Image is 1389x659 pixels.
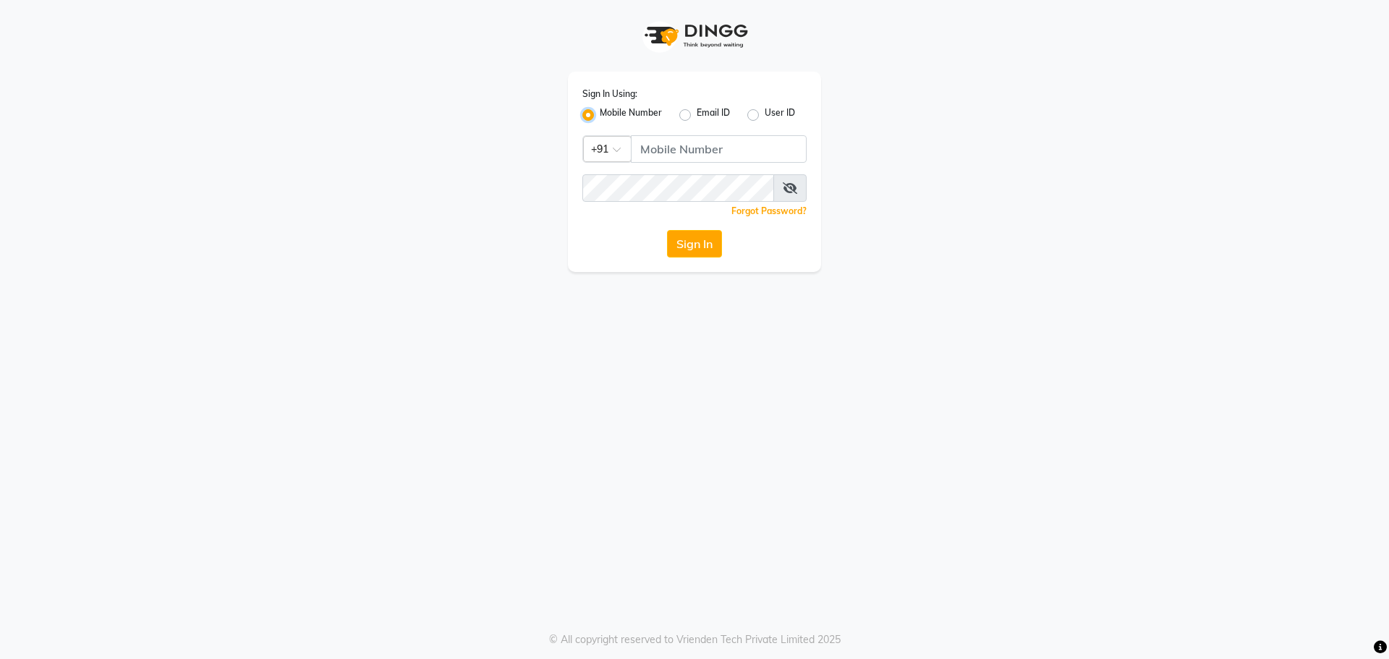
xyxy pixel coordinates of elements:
input: Username [631,135,807,163]
label: User ID [765,106,795,124]
img: logo1.svg [637,14,752,57]
input: Username [582,174,774,202]
label: Mobile Number [600,106,662,124]
button: Sign In [667,230,722,258]
label: Sign In Using: [582,88,637,101]
label: Email ID [697,106,730,124]
a: Forgot Password? [731,205,807,216]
